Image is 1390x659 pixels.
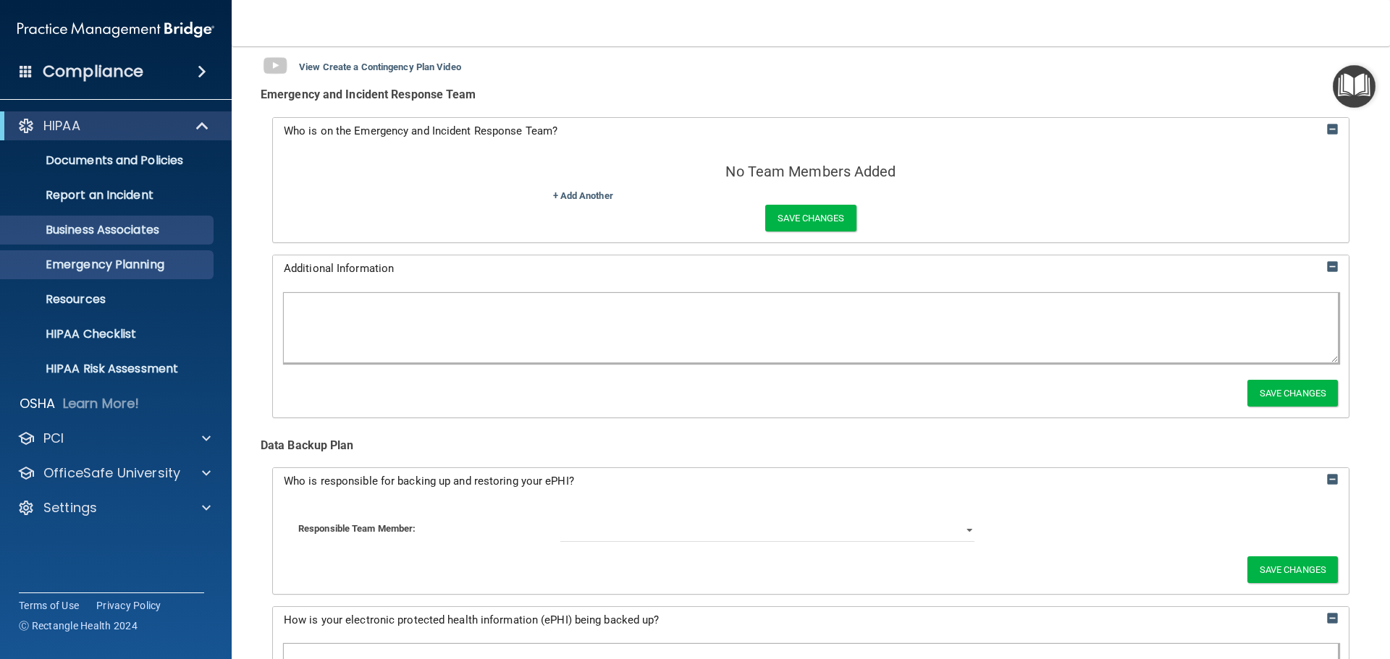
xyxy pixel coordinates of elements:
[284,124,557,137] span: Who is on the Emergency and Incident Response Team?
[284,125,1338,137] a: Who is on the Emergency and Incident Response Team?
[43,499,97,516] p: Settings
[19,598,79,613] a: Terms of Use
[284,613,660,626] span: How is your electronic protected health information (ePHI) being backed up?
[298,523,416,534] b: Responsible Team Member:
[1327,613,1338,624] img: icon-collapse.69a1e669.png
[17,430,211,447] a: PCI
[19,618,138,633] span: Ⓒ Rectangle Health 2024
[553,190,613,201] a: + Add Another
[261,88,476,101] b: Emergency and Incident Response Team
[284,475,1338,488] a: Who is responsible for backing up and restoring your ePHI?
[43,430,64,447] p: PCI
[17,464,211,482] a: OfficeSafe University
[9,327,207,341] p: HIPAA Checklist
[284,163,1338,179] h5: No Team Members Added
[1333,65,1376,108] button: Open Resource Center
[63,395,140,412] p: Learn More!
[9,223,207,237] p: Business Associates
[261,51,290,80] img: gray_youtube_icon.38fcd6cc.png
[261,438,354,452] b: Data Backup Plan
[1140,556,1373,614] iframe: Drift Widget Chat Controller
[1247,380,1338,407] button: Save Changes
[9,153,207,168] p: Documents and Policies
[43,464,180,482] p: OfficeSafe University
[1327,261,1338,272] img: icon-collapse.69a1e669.png
[9,188,207,203] p: Report an Incident
[284,263,1338,275] a: Additional Information
[1327,124,1338,135] img: icon-collapse.69a1e669.png
[43,117,80,135] p: HIPAA
[17,117,210,135] a: HIPAA
[17,15,214,44] img: PMB logo
[9,258,207,272] p: Emergency Planning
[9,362,207,376] p: HIPAA Risk Assessment
[20,395,56,412] p: OSHA
[284,614,1338,626] a: How is your electronic protected health information (ePHI) being backed up?
[43,61,143,82] h4: Compliance
[17,499,211,516] a: Settings
[9,292,207,307] p: Resources
[1327,474,1338,485] img: icon-collapse.69a1e669.png
[96,598,161,613] a: Privacy Policy
[765,205,856,231] button: Save Changes
[299,61,461,72] b: View Create a Contingency Plan Video
[284,475,574,488] span: Who is responsible for backing up and restoring your ePHI?
[284,262,394,275] span: Additional Information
